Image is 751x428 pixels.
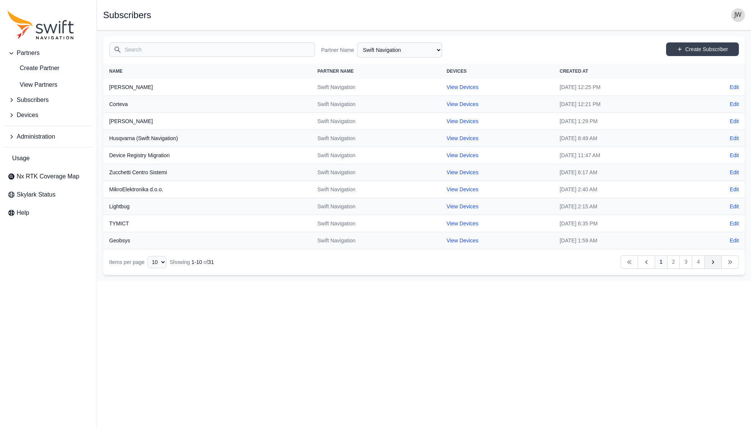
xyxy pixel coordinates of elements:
[169,258,214,266] div: Showing of
[553,198,690,215] td: [DATE] 2:15 AM
[103,215,311,232] th: TYMICT
[5,187,92,202] a: Skylark Status
[553,96,690,113] td: [DATE] 12:21 PM
[311,181,441,198] td: Swift Navigation
[679,255,692,269] a: 3
[655,255,668,269] a: 1
[103,79,311,96] th: [PERSON_NAME]
[17,111,38,120] span: Devices
[103,164,311,181] th: Zucchetti Centro Sistemi
[208,259,214,265] span: 31
[103,232,311,249] th: Geobsys
[103,198,311,215] th: Lightbug
[553,147,690,164] td: [DATE] 11:47 AM
[667,255,680,269] a: 2
[5,151,92,166] a: Usage
[730,220,739,227] a: Edit
[692,255,705,269] a: 4
[311,198,441,215] td: Swift Navigation
[447,237,478,244] a: View Devices
[553,64,690,79] th: Created At
[311,64,441,79] th: Partner Name
[553,181,690,198] td: [DATE] 2:40 AM
[311,96,441,113] td: Swift Navigation
[357,42,442,58] select: Partner Name
[553,164,690,181] td: [DATE] 6:17 AM
[311,215,441,232] td: Swift Navigation
[311,130,441,147] td: Swift Navigation
[103,11,151,20] h1: Subscribers
[17,190,55,199] span: Skylark Status
[441,64,553,79] th: Devices
[321,46,354,54] label: Partner Name
[311,164,441,181] td: Swift Navigation
[553,130,690,147] td: [DATE] 8:49 AM
[5,129,92,144] button: Administration
[730,100,739,108] a: Edit
[5,77,92,92] a: View Partners
[109,42,315,57] input: Search
[5,92,92,108] button: Subscribers
[447,220,478,226] a: View Devices
[109,259,144,265] span: Items per page
[12,154,30,163] span: Usage
[5,169,92,184] a: Nx RTK Coverage Map
[103,249,745,275] nav: Table navigation
[5,205,92,220] a: Help
[191,259,202,265] span: 1 - 10
[5,61,92,76] a: create-partner
[103,96,311,113] th: Corteva
[447,186,478,192] a: View Devices
[17,172,79,181] span: Nx RTK Coverage Map
[447,203,478,209] a: View Devices
[447,118,478,124] a: View Devices
[103,181,311,198] th: MikroElektronika d.o.o.
[5,45,92,61] button: Partners
[311,113,441,130] td: Swift Navigation
[147,256,166,268] select: Display Limit
[447,101,478,107] a: View Devices
[311,147,441,164] td: Swift Navigation
[730,117,739,125] a: Edit
[447,152,478,158] a: View Devices
[311,232,441,249] td: Swift Navigation
[730,83,739,91] a: Edit
[553,232,690,249] td: [DATE] 1:59 AM
[103,64,311,79] th: Name
[553,215,690,232] td: [DATE] 6:35 PM
[17,132,55,141] span: Administration
[666,42,739,56] a: Create Subscriber
[730,134,739,142] a: Edit
[5,108,92,123] button: Devices
[17,95,49,105] span: Subscribers
[103,147,311,164] th: Device Registry Migration
[17,208,29,217] span: Help
[447,135,478,141] a: View Devices
[553,113,690,130] td: [DATE] 1:29 PM
[8,80,57,89] span: View Partners
[730,186,739,193] a: Edit
[8,64,60,73] span: Create Partner
[553,79,690,96] td: [DATE] 12:25 PM
[311,79,441,96] td: Swift Navigation
[17,48,39,58] span: Partners
[730,152,739,159] a: Edit
[731,8,745,22] img: user photo
[103,130,311,147] th: Husqvarna (Swift Navigation)
[103,113,311,130] th: [PERSON_NAME]
[730,237,739,244] a: Edit
[447,84,478,90] a: View Devices
[730,169,739,176] a: Edit
[447,169,478,175] a: View Devices
[730,203,739,210] a: Edit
